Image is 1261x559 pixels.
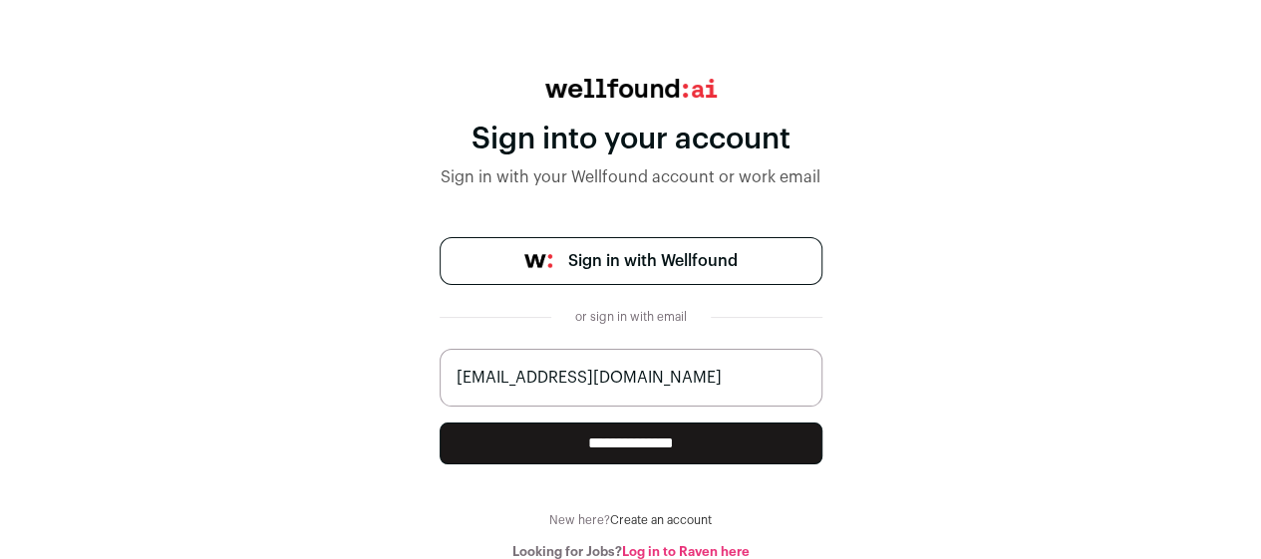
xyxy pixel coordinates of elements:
[440,165,822,189] div: Sign in with your Wellfound account or work email
[440,122,822,157] div: Sign into your account
[440,349,822,407] input: name@work-email.com
[622,545,750,558] a: Log in to Raven here
[567,309,695,325] div: or sign in with email
[568,249,738,273] span: Sign in with Wellfound
[440,512,822,528] div: New here?
[440,237,822,285] a: Sign in with Wellfound
[545,79,717,98] img: wellfound:ai
[610,514,712,526] a: Create an account
[524,254,552,268] img: wellfound-symbol-flush-black-fb3c872781a75f747ccb3a119075da62bfe97bd399995f84a933054e44a575c4.png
